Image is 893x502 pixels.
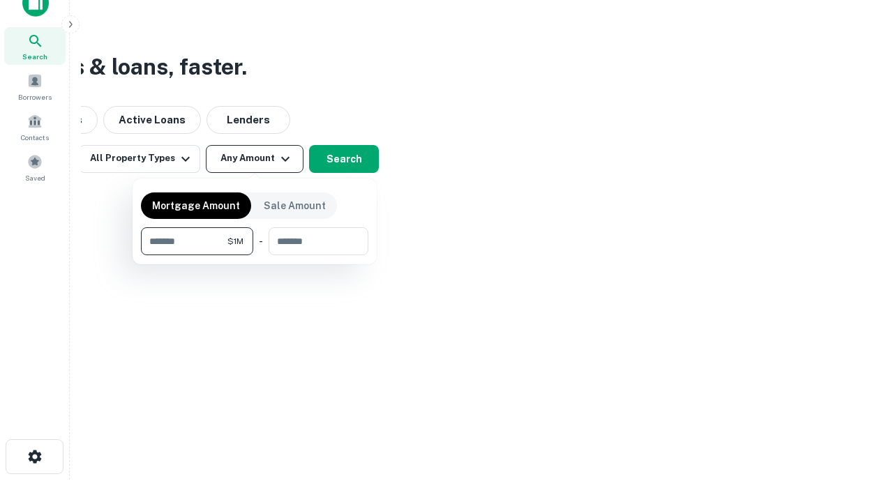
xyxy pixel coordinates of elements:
[259,227,263,255] div: -
[823,390,893,457] iframe: Chat Widget
[264,198,326,213] p: Sale Amount
[227,235,243,248] span: $1M
[152,198,240,213] p: Mortgage Amount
